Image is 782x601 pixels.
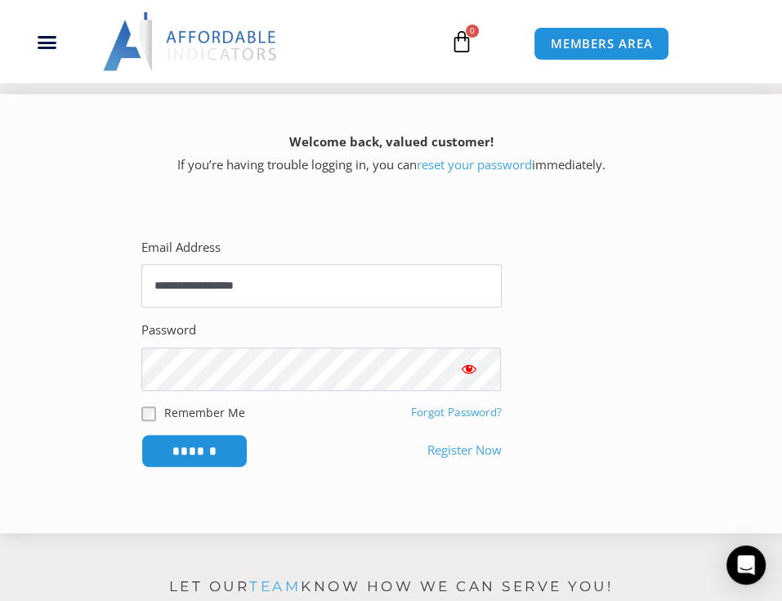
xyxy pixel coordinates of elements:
[29,131,753,177] p: If you’re having trouble logging in, you can immediately.
[551,38,653,50] span: MEMBERS AREA
[141,236,221,259] label: Email Address
[534,27,670,61] a: MEMBERS AREA
[411,405,502,419] a: Forgot Password?
[726,545,766,585] div: Open Intercom Messenger
[427,439,502,462] a: Register Now
[249,578,301,594] a: team
[9,26,87,57] div: Menu Toggle
[141,319,196,342] label: Password
[436,348,502,391] button: Show password
[417,156,532,173] a: reset your password
[466,25,479,38] span: 0
[426,18,498,65] a: 0
[164,404,245,421] label: Remember Me
[103,12,279,71] img: LogoAI | Affordable Indicators – NinjaTrader
[289,133,494,150] strong: Welcome back, valued customer!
